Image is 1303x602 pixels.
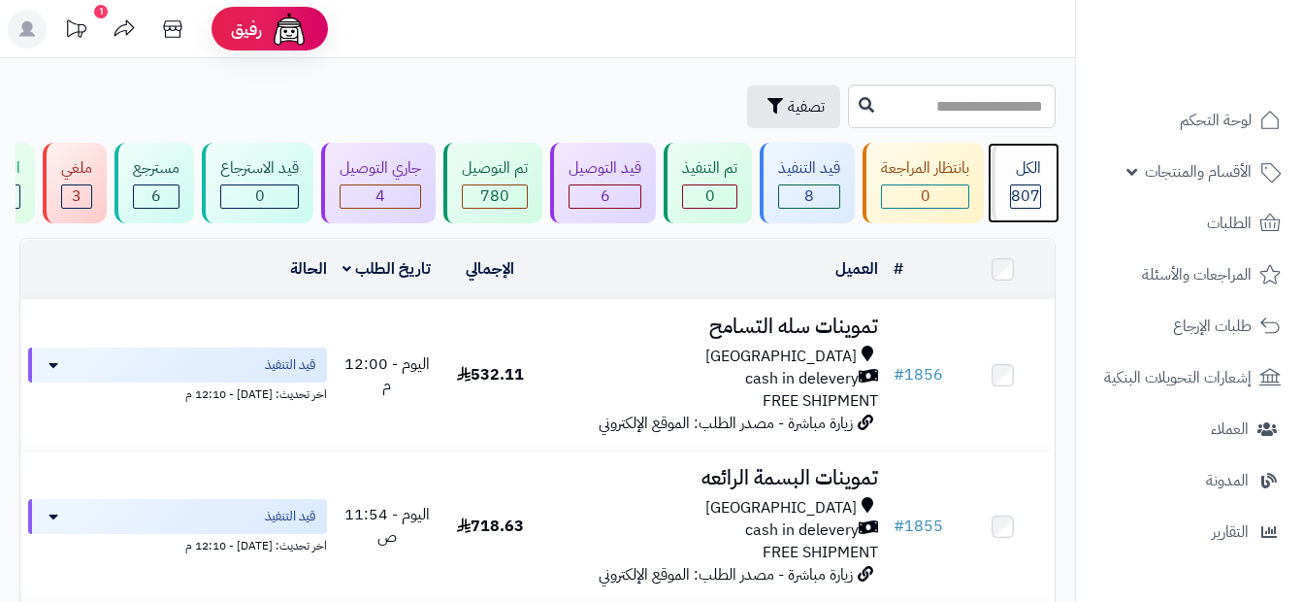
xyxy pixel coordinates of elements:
[1088,97,1291,144] a: لوحة التحكم
[340,157,421,180] div: جاري التوصيل
[28,383,327,403] div: اخر تحديث: [DATE] - 12:10 م
[599,412,853,435] span: زيارة مباشرة - مصدر الطلب: الموقع الإلكتروني
[1088,303,1291,350] a: طلبات الإرجاع
[859,143,988,223] a: بانتظار المراجعة 0
[440,143,546,223] a: تم التوصيل 780
[51,10,100,53] a: تحديثات المنصة
[660,143,756,223] a: تم التنفيذ 0
[94,5,108,18] div: 1
[457,515,524,538] span: 718.63
[28,534,327,554] div: اخر تحديث: [DATE] - 12:10 م
[39,143,111,223] a: ملغي 3
[133,157,179,180] div: مسترجع
[1104,364,1252,391] span: إشعارات التحويلات البنكية
[779,185,839,208] div: 8
[341,185,420,208] div: 4
[763,541,878,564] span: FREE SHIPMENT
[221,185,298,208] div: 0
[921,184,930,208] span: 0
[344,352,430,398] span: اليوم - 12:00 م
[1142,261,1252,288] span: المراجعات والأسئلة
[265,355,315,375] span: قيد التنفيذ
[881,157,969,180] div: بانتظار المراجعة
[1088,251,1291,298] a: المراجعات والأسئلة
[882,185,968,208] div: 0
[705,184,715,208] span: 0
[549,467,878,489] h3: تموينات البسمة الرائعه
[72,184,81,208] span: 3
[778,157,840,180] div: قيد التنفيذ
[1088,354,1291,401] a: إشعارات التحويلات البنكية
[1010,157,1041,180] div: الكل
[1212,518,1249,546] span: التقارير
[570,185,640,208] div: 6
[894,257,903,281] a: #
[894,515,904,538] span: #
[375,184,385,208] span: 4
[894,363,904,386] span: #
[457,363,524,386] span: 532.11
[151,184,161,208] span: 6
[61,157,92,180] div: ملغي
[705,497,857,519] span: [GEOGRAPHIC_DATA]
[745,519,859,542] span: cash in delevery
[1088,457,1291,504] a: المدونة
[747,85,840,128] button: تصفية
[1145,158,1252,185] span: الأقسام والمنتجات
[756,143,859,223] a: قيد التنفيذ 8
[549,316,878,338] h3: تموينات سله التسامح
[1180,107,1252,134] span: لوحة التحكم
[344,503,430,549] span: اليوم - 11:54 ص
[804,184,814,208] span: 8
[683,185,736,208] div: 0
[546,143,660,223] a: قيد التوصيل 6
[463,185,527,208] div: 780
[270,10,309,49] img: ai-face.png
[1088,406,1291,452] a: العملاء
[198,143,317,223] a: قيد الاسترجاع 0
[231,17,262,41] span: رفيق
[134,185,179,208] div: 6
[1171,28,1285,69] img: logo-2.png
[705,346,857,368] span: [GEOGRAPHIC_DATA]
[290,257,327,281] a: الحالة
[255,184,265,208] span: 0
[763,389,878,413] span: FREE SHIPMENT
[988,143,1059,223] a: الكل807
[1173,313,1252,340] span: طلبات الإرجاع
[745,368,859,390] span: cash in delevery
[569,157,641,180] div: قيد التوصيل
[1211,416,1249,443] span: العملاء
[342,257,431,281] a: تاريخ الطلب
[265,507,315,526] span: قيد التنفيذ
[1088,200,1291,247] a: الطلبات
[599,563,853,586] span: زيارة مباشرة - مصدر الطلب: الموقع الإلكتروني
[466,257,514,281] a: الإجمالي
[462,157,528,180] div: تم التوصيل
[682,157,737,180] div: تم التنفيذ
[1207,210,1252,237] span: الطلبات
[788,95,825,118] span: تصفية
[601,184,610,208] span: 6
[220,157,299,180] div: قيد الاسترجاع
[480,184,509,208] span: 780
[1088,509,1291,555] a: التقارير
[111,143,198,223] a: مسترجع 6
[835,257,878,281] a: العميل
[894,363,943,386] a: #1856
[1206,467,1249,494] span: المدونة
[1011,184,1040,208] span: 807
[317,143,440,223] a: جاري التوصيل 4
[62,185,91,208] div: 3
[894,515,943,538] a: #1855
